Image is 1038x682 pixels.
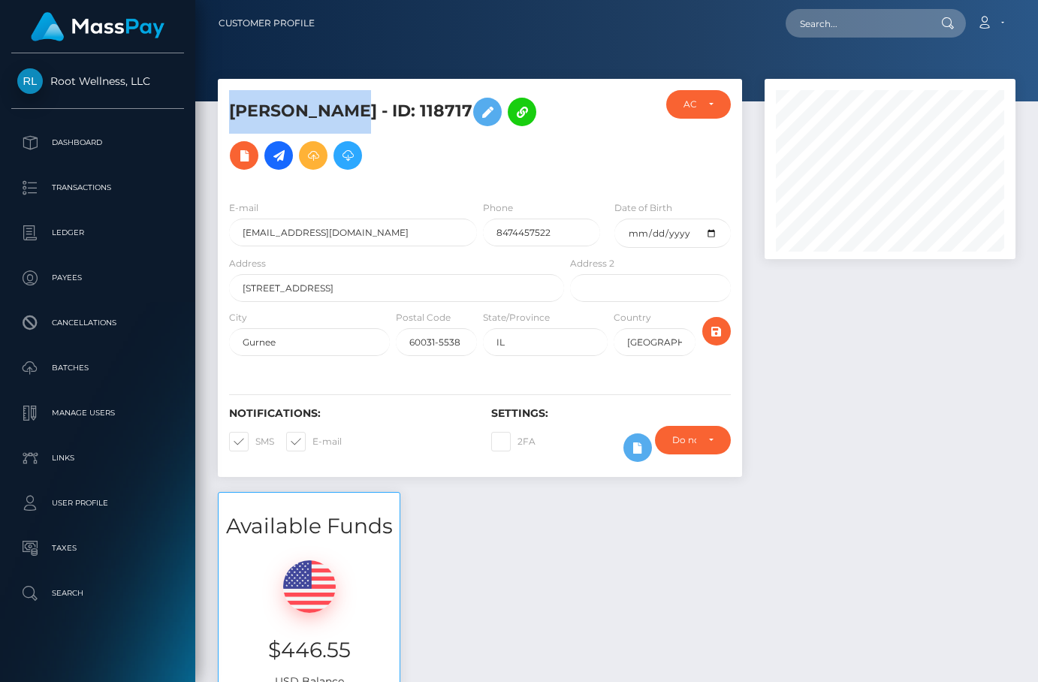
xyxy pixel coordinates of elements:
a: Customer Profile [219,8,315,39]
a: User Profile [11,484,184,522]
label: SMS [229,432,274,451]
a: Manage Users [11,394,184,432]
h3: $446.55 [230,635,388,665]
label: Postal Code [396,311,451,324]
p: Payees [17,267,178,289]
span: Root Wellness, LLC [11,74,184,88]
p: Transactions [17,177,178,199]
label: Date of Birth [614,201,672,215]
p: Search [17,582,178,605]
p: Links [17,447,178,469]
a: Search [11,575,184,612]
label: State/Province [483,311,550,324]
a: Links [11,439,184,477]
img: Root Wellness, LLC [17,68,43,94]
a: Batches [11,349,184,387]
label: 2FA [491,432,536,451]
h6: Settings: [491,407,731,420]
h3: Available Funds [219,511,400,541]
h5: [PERSON_NAME] - ID: 118717 [229,90,556,177]
a: Cancellations [11,304,184,342]
p: Taxes [17,537,178,560]
div: Do not require [672,434,696,446]
label: Country [614,311,651,324]
p: Ledger [17,222,178,244]
label: City [229,311,247,324]
a: Initiate Payout [264,141,293,170]
button: Do not require [655,426,731,454]
p: Manage Users [17,402,178,424]
a: Transactions [11,169,184,207]
label: Phone [483,201,513,215]
label: E-mail [229,201,258,215]
img: MassPay Logo [31,12,164,41]
p: User Profile [17,492,178,515]
h6: Notifications: [229,407,469,420]
a: Dashboard [11,124,184,161]
p: Batches [17,357,178,379]
label: Address [229,257,266,270]
a: Ledger [11,214,184,252]
a: Taxes [11,530,184,567]
p: Cancellations [17,312,178,334]
img: USD.png [283,560,336,613]
label: Address 2 [570,257,614,270]
button: ACTIVE [666,90,731,119]
p: Dashboard [17,131,178,154]
input: Search... [786,9,927,38]
div: ACTIVE [683,98,696,110]
a: Payees [11,259,184,297]
label: E-mail [286,432,342,451]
